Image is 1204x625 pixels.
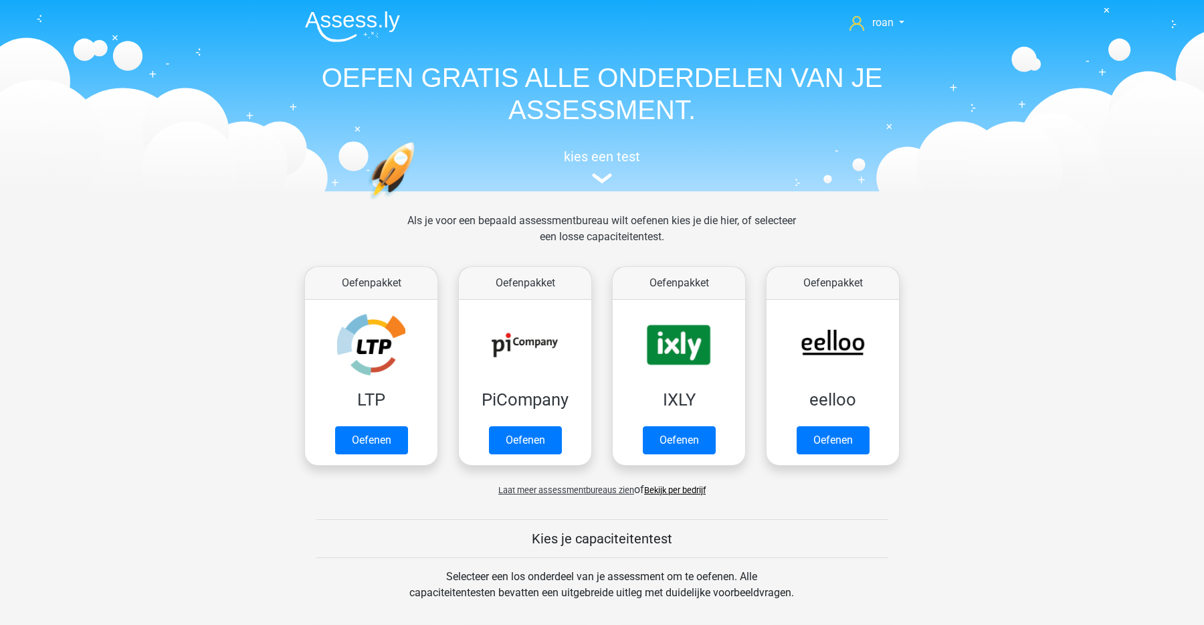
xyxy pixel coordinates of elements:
[489,426,562,454] a: Oefenen
[844,15,910,31] a: roan
[316,531,888,547] h5: Kies je capaciteitentest
[294,149,910,184] a: kies een test
[872,16,894,29] span: roan
[797,426,870,454] a: Oefenen
[397,569,807,617] div: Selecteer een los onderdeel van je assessment om te oefenen. Alle capaciteitentesten bevatten een...
[643,426,716,454] a: Oefenen
[592,173,612,183] img: assessment
[305,11,400,42] img: Assessly
[368,142,466,263] img: oefenen
[498,485,634,495] span: Laat meer assessmentbureaus zien
[294,62,910,126] h1: OEFEN GRATIS ALLE ONDERDELEN VAN JE ASSESSMENT.
[294,471,910,498] div: of
[335,426,408,454] a: Oefenen
[397,213,807,261] div: Als je voor een bepaald assessmentbureau wilt oefenen kies je die hier, of selecteer een losse ca...
[644,485,706,495] a: Bekijk per bedrijf
[294,149,910,165] h5: kies een test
